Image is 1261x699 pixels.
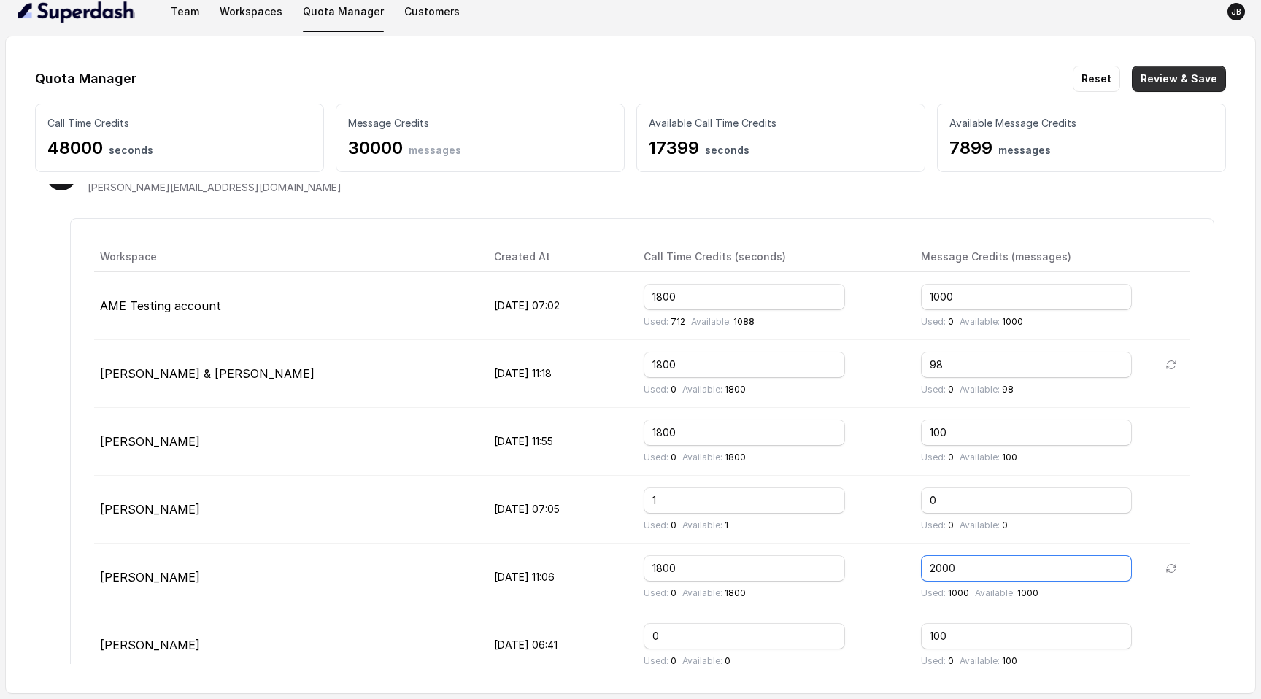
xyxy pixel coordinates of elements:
[960,655,1000,666] span: Available:
[100,297,471,314] p: AME Testing account
[921,587,946,598] span: Used:
[482,476,631,544] td: [DATE] 07:05
[921,316,946,327] span: Used:
[921,520,954,531] p: 0
[960,452,1017,463] p: 100
[691,316,731,327] span: Available:
[644,520,668,530] span: Used:
[482,544,631,611] td: [DATE] 11:06
[100,568,471,586] p: [PERSON_NAME]
[705,144,749,156] span: seconds
[1231,7,1241,17] text: JB
[644,384,676,395] p: 0
[100,433,471,450] p: [PERSON_NAME]
[949,116,1214,131] p: Available Message Credits
[960,452,1000,463] span: Available:
[482,611,631,679] td: [DATE] 06:41
[100,636,471,654] p: [PERSON_NAME]
[1132,66,1226,92] button: Review & Save
[649,116,913,131] p: Available Call Time Credits
[348,116,612,131] p: Message Credits
[644,452,668,463] span: Used:
[960,520,1008,531] p: 0
[632,242,909,272] th: Call Time Credits (seconds)
[644,520,676,531] p: 0
[482,340,631,408] td: [DATE] 11:18
[88,181,342,193] span: [PERSON_NAME][EMAIL_ADDRESS][DOMAIN_NAME]
[644,587,676,599] p: 0
[644,316,668,327] span: Used:
[682,655,730,667] p: 0
[921,316,954,328] p: 0
[998,144,1051,156] span: messages
[921,655,946,666] span: Used:
[1073,66,1120,92] button: Reset
[921,655,954,667] p: 0
[921,384,946,395] span: Used:
[682,384,746,395] p: 1800
[921,520,946,530] span: Used:
[47,116,312,131] p: Call Time Credits
[94,242,482,272] th: Workspace
[921,452,946,463] span: Used:
[482,272,631,340] td: [DATE] 07:02
[644,316,685,328] p: 712
[682,452,722,463] span: Available:
[960,316,1000,327] span: Available:
[949,136,1214,160] p: 7899
[644,655,676,667] p: 0
[921,384,954,395] p: 0
[644,655,668,666] span: Used:
[47,136,312,160] p: 48000
[649,136,913,160] p: 17399
[35,67,136,90] h1: Quota Manager
[960,384,1000,395] span: Available:
[482,408,631,476] td: [DATE] 11:55
[682,520,722,530] span: Available:
[921,452,954,463] p: 0
[691,316,755,328] p: 1088
[644,452,676,463] p: 0
[921,587,969,599] p: 1000
[909,242,1190,272] th: Message Credits (messages)
[682,452,746,463] p: 1800
[682,587,722,598] span: Available:
[109,144,153,156] span: seconds
[682,587,746,599] p: 1800
[960,384,1014,395] p: 98
[482,242,631,272] th: Created At
[960,655,1017,667] p: 100
[348,136,612,160] p: 30000
[975,587,1015,598] span: Available:
[644,384,668,395] span: Used:
[682,384,722,395] span: Available:
[644,587,668,598] span: Used:
[682,655,722,666] span: Available:
[975,587,1038,599] p: 1000
[682,520,728,531] p: 1
[100,365,471,382] p: [PERSON_NAME] & [PERSON_NAME]
[100,501,471,518] p: [PERSON_NAME]
[960,520,1000,530] span: Available:
[960,316,1023,328] p: 1000
[409,144,461,156] span: messages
